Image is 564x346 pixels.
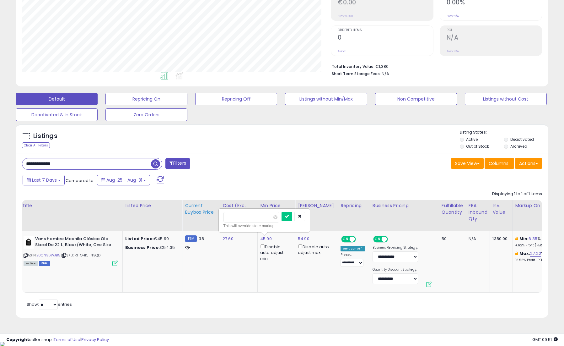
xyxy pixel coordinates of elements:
[342,237,350,242] span: ON
[97,175,150,185] button: Aug-25 - Aug-31
[285,93,367,105] button: Listings without Min/Max
[510,144,527,149] label: Archived
[66,178,94,184] span: Compared to:
[61,253,100,258] span: | SKU: RI-OHKJ-N3QD
[519,236,529,242] b: Min:
[54,337,80,343] a: Terms of Use
[35,236,111,249] b: Vans Hombre Mochila Clásica Old Skool De 22 L, Black/White, One Size
[492,202,510,216] div: Inv. value
[36,253,60,258] a: B0CN36WJB5
[489,160,508,167] span: Columns
[355,237,365,242] span: OFF
[485,158,514,169] button: Columns
[338,49,346,53] small: Prev: 0
[125,202,180,209] div: Listed Price
[465,93,547,105] button: Listings without Cost
[81,337,109,343] a: Privacy Policy
[185,202,217,216] div: Current Buybox Price
[105,108,187,121] button: Zero Orders
[375,93,457,105] button: Non Competitive
[223,223,305,229] div: This will override store markup
[106,177,142,183] span: Aug-25 - Aug-31
[338,34,433,42] h2: 0
[515,158,542,169] button: Actions
[374,237,382,242] span: ON
[338,14,353,18] small: Prev: €0.00
[223,202,255,216] div: Cost (Exc. VAT)
[338,29,433,32] span: Ordered Items
[185,235,197,242] small: FBM
[469,236,485,242] div: N/A
[260,243,290,261] div: Disable auto adjust min
[199,236,204,242] span: 38
[39,261,50,266] span: FBM
[6,337,29,343] strong: Copyright
[24,261,38,266] span: All listings currently available for purchase on Amazon
[125,245,177,250] div: €54.35
[23,175,65,185] button: Last 7 Days
[27,301,72,307] span: Show: entries
[195,93,277,105] button: Repricing Off
[373,267,418,272] label: Quantity Discount Strategy:
[6,337,109,343] div: seller snap | |
[105,93,187,105] button: Repricing On
[260,236,272,242] a: 45.90
[492,191,542,197] div: Displaying 1 to 1 of 1 items
[298,202,335,209] div: [PERSON_NAME]
[341,202,367,209] div: Repricing
[332,64,374,69] b: Total Inventory Value:
[16,108,98,121] button: Deactivated & In Stock
[466,144,489,149] label: Out of Stock
[22,142,50,148] div: Clear All Filters
[341,246,365,251] div: Amazon AI *
[529,236,537,242] a: 6.35
[33,132,57,140] h5: Listings
[442,202,463,216] div: Fulfillable Quantity
[387,237,397,242] span: OFF
[332,62,537,70] li: €1,380
[260,202,293,209] div: Min Price
[341,253,365,267] div: Preset:
[530,250,541,257] a: 27.22
[332,71,381,76] b: Short Term Storage Fees:
[373,245,418,250] label: Business Repricing Strategy:
[125,236,177,242] div: €45.90
[469,202,487,222] div: FBA inbound Qty
[460,129,548,135] p: Listing States:
[22,202,120,209] div: Title
[451,158,484,169] button: Save View
[298,243,333,255] div: Disable auto adjust max
[532,337,558,343] span: 2025-09-8 09:51 GMT
[298,236,309,242] a: 54.90
[125,236,154,242] b: Listed Price:
[447,29,542,32] span: ROI
[24,236,118,265] div: ASIN:
[447,49,459,53] small: Prev: N/A
[165,158,190,169] button: Filters
[466,137,478,142] label: Active
[125,244,160,250] b: Business Price:
[442,236,461,242] div: 50
[32,177,57,183] span: Last 7 Days
[447,34,542,42] h2: N/A
[16,93,98,105] button: Default
[373,202,436,209] div: Business Pricing
[24,236,34,249] img: 31azYhpwDbL._SL40_.jpg
[510,137,534,142] label: Deactivated
[519,250,530,256] b: Max:
[492,236,508,242] div: 1380.00
[223,236,234,242] a: 27.60
[382,71,389,77] span: N/A
[447,14,459,18] small: Prev: N/A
